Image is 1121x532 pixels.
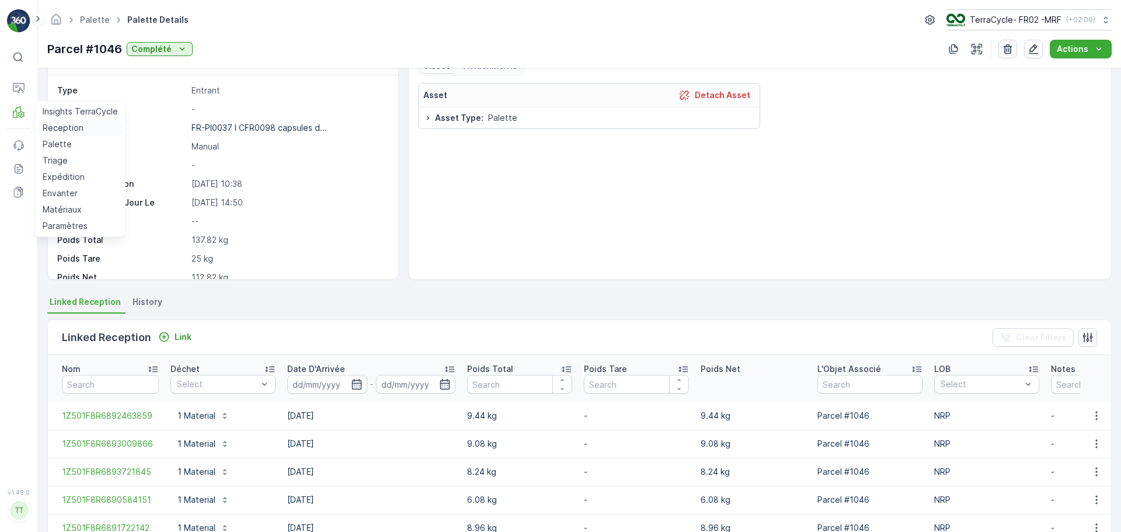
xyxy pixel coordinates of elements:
p: Select [941,378,1021,390]
p: 8.24 kg [467,466,572,478]
td: [DATE] [281,430,461,458]
button: 1 Material [170,463,236,481]
p: 137.82 kg [192,234,386,246]
td: [DATE] [281,402,461,430]
span: Palette Details [125,14,191,26]
p: Entrant [192,85,386,96]
p: Poids Net [57,272,187,283]
p: Complété [131,43,172,55]
span: History [133,296,162,308]
td: NRP [928,458,1045,486]
p: Linked Reception [62,329,151,346]
p: 6.08 kg [467,494,572,506]
td: NRP [928,402,1045,430]
span: v 1.49.0 [7,489,30,496]
p: 112.82 kg [192,272,386,283]
a: 1Z501F8R6892463859 [62,410,159,422]
input: Search [467,375,572,394]
p: -- [192,215,386,227]
p: 9.08 kg [701,438,806,450]
p: 1 Material [177,410,215,422]
p: LOB [934,363,951,375]
p: ( +02:00 ) [1066,15,1095,25]
p: FR-PI0037 I CFR0098 capsules d... [192,123,327,133]
a: 1Z501F8R6893009866 [62,438,159,450]
p: Detach Asset [695,89,750,101]
button: 1 Material [170,491,236,509]
td: NRP [928,430,1045,458]
p: - [192,159,386,171]
p: [DATE] 14:50 [192,197,386,208]
p: L'Objet Associé [817,363,881,375]
button: TerraCycle- FR02 -MRF(+02:00) [946,9,1112,30]
p: Manual [192,141,386,152]
button: Link [154,330,196,344]
p: Asset [423,89,447,101]
p: Déchet [170,363,200,375]
div: TT [10,501,29,520]
p: Date D'Arrivée [287,363,345,375]
p: 9.08 kg [467,438,572,450]
a: 1Z501F8R6890584151 [62,494,159,506]
input: dd/mm/yyyy [376,375,456,394]
span: Palette [488,112,517,124]
p: - [192,103,386,115]
button: Actions [1050,40,1112,58]
p: - [584,410,689,422]
span: Asset Type : [435,112,483,124]
p: Poids Total [467,363,513,375]
button: 1 Material [170,434,236,453]
input: Search [584,375,689,394]
p: 25 kg [192,253,386,265]
p: Actions [1057,43,1088,55]
p: 1 Material [177,494,215,506]
p: [DATE] 10:38 [192,178,386,190]
p: TerraCycle- FR02 -MRF [970,14,1061,26]
img: logo [7,9,30,33]
p: 6.08 kg [701,494,806,506]
td: Parcel #1046 [812,402,928,430]
button: Complété [127,42,193,56]
p: Poids Tare [584,363,627,375]
td: Parcel #1046 [812,486,928,514]
a: 1Z501F8R6893721845 [62,466,159,478]
a: Homepage [50,18,62,27]
button: Detach Asset [674,88,755,102]
td: [DATE] [281,458,461,486]
button: Clear Filters [993,328,1074,347]
p: 1 Material [177,438,215,450]
button: 1 Material [170,406,236,425]
td: Parcel #1046 [812,458,928,486]
img: terracycle.png [946,13,965,26]
p: - [584,438,689,450]
p: - [584,494,689,506]
p: Parcel #1046 [47,40,122,58]
p: 1 Material [177,466,215,478]
input: Search [62,375,159,394]
p: Poids Total [57,234,187,246]
a: Palette [80,15,110,25]
p: 9.44 kg [467,410,572,422]
p: Select [177,378,257,390]
td: NRP [928,486,1045,514]
td: Parcel #1046 [812,430,928,458]
p: - [584,466,689,478]
p: Poids Tare [57,253,187,265]
p: 9.44 kg [701,410,806,422]
input: dd/mm/yyyy [287,375,367,394]
span: Linked Reception [50,296,121,308]
p: - [370,377,374,391]
p: Poids Net [701,363,740,375]
p: Type [57,85,187,96]
p: Nom [62,363,81,375]
p: Clear Filters [1016,332,1067,343]
p: 8.24 kg [701,466,806,478]
p: Link [175,331,192,343]
button: TT [7,498,30,523]
input: Search [817,375,922,394]
td: [DATE] [281,486,461,514]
